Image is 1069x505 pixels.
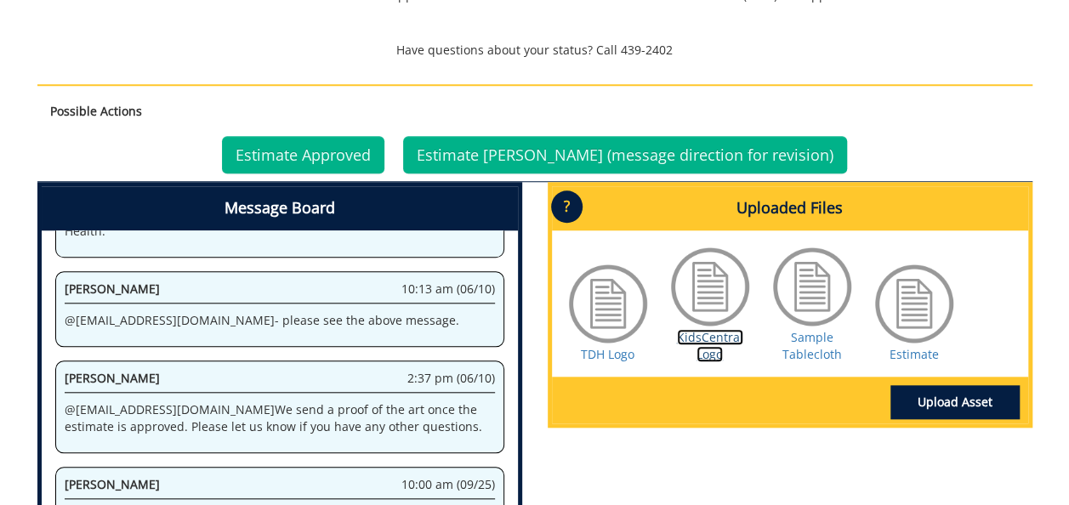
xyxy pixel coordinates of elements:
p: Have questions about your status? Call 439-2402 [37,42,1032,59]
a: KidsCentral Logo [677,329,743,362]
span: [PERSON_NAME] [65,281,160,297]
a: Estimate [PERSON_NAME] (message direction for revision) [403,136,847,173]
h4: Message Board [42,186,518,230]
a: Estimate Approved [222,136,384,173]
p: @ [EMAIL_ADDRESS][DOMAIN_NAME] - please see the above message. [65,312,495,329]
a: Upload Asset [890,385,1020,419]
span: [PERSON_NAME] [65,370,160,386]
a: Estimate [890,346,939,362]
span: 10:13 am (06/10) [401,281,495,298]
h4: Uploaded Files [552,186,1028,230]
p: ? [551,190,583,223]
strong: Possible Actions [50,103,142,119]
span: 10:00 am (09/25) [401,476,495,493]
a: Sample Tablecloth [782,329,842,362]
p: @ [EMAIL_ADDRESS][DOMAIN_NAME] We send a proof of the art once the estimate is approved. Please l... [65,401,495,435]
a: TDH Logo [581,346,634,362]
span: 2:37 pm (06/10) [407,370,495,387]
span: [PERSON_NAME] [65,476,160,492]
